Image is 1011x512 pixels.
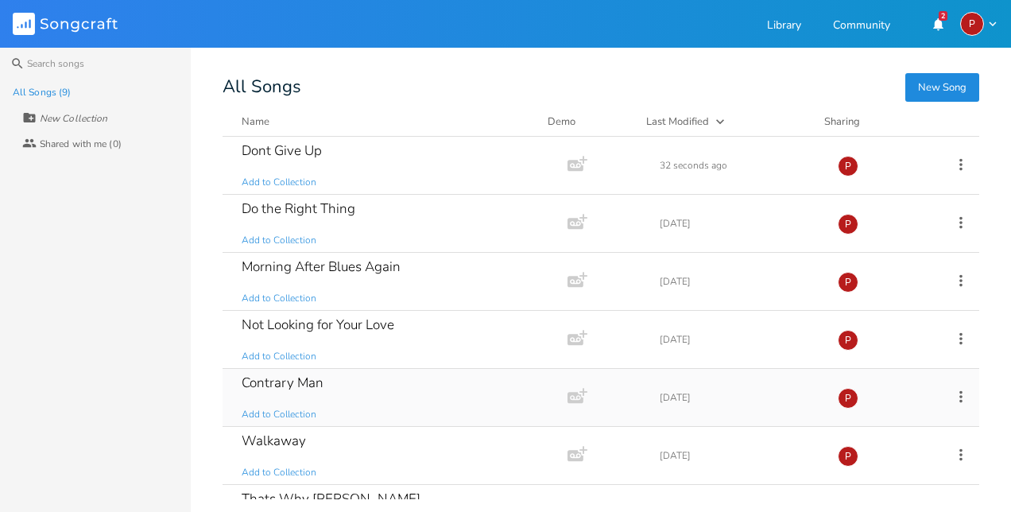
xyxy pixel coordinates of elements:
span: Add to Collection [242,408,316,421]
button: Name [242,114,529,130]
span: Add to Collection [242,292,316,305]
div: popscastle [838,214,858,235]
div: Name [242,114,269,129]
div: popscastle [838,446,858,467]
div: All Songs [223,80,979,95]
span: Add to Collection [242,466,316,479]
div: [DATE] [660,335,819,344]
div: Sharing [824,114,920,130]
div: Not Looking for Your Love [242,318,394,332]
div: 2 [939,11,947,21]
div: Walkaway [242,434,306,448]
div: popscastle [838,330,858,351]
div: New Collection [40,114,107,123]
div: [DATE] [660,219,819,228]
div: Contrary Man [242,376,323,390]
div: Shared with me (0) [40,139,122,149]
span: Add to Collection [242,234,316,247]
div: [DATE] [660,451,819,460]
button: Last Modified [646,114,805,130]
div: 32 seconds ago [660,161,819,170]
div: popscastle [838,388,858,409]
div: Last Modified [646,114,709,129]
div: popscastle [838,156,858,176]
div: Do the Right Thing [242,202,355,215]
div: Demo [548,114,627,130]
span: Add to Collection [242,350,316,363]
div: Morning After Blues Again [242,260,401,273]
div: Dont Give Up [242,144,322,157]
div: popscastle [838,272,858,293]
div: [DATE] [660,277,819,286]
div: All Songs (9) [13,87,71,97]
div: [DATE] [660,393,819,402]
a: Community [833,20,890,33]
button: New Song [905,73,979,102]
button: 2 [922,10,954,38]
div: Thats Why [PERSON_NAME] [242,492,420,506]
div: popscastle [960,12,984,36]
button: P [960,12,998,36]
span: Add to Collection [242,176,316,189]
a: Library [767,20,801,33]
